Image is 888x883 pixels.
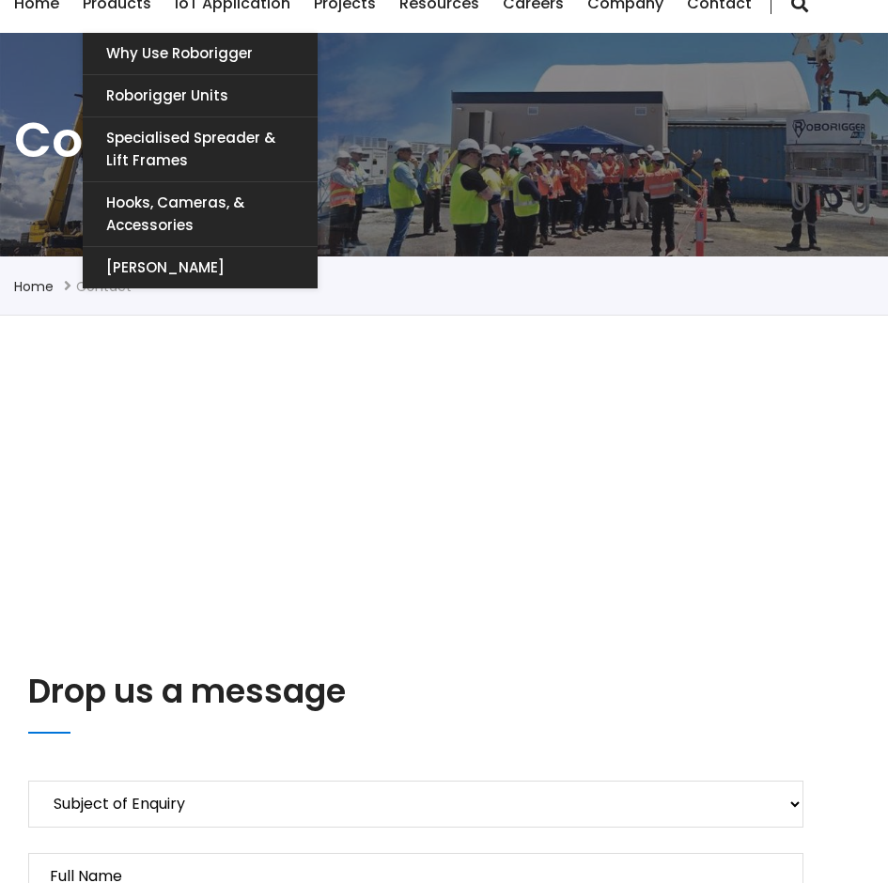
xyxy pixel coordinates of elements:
a: [PERSON_NAME] [83,247,318,288]
li: Contact [76,275,132,298]
a: Home [14,277,54,296]
h2: Drop us a message [28,668,832,714]
a: Why use Roborigger [83,33,318,74]
a: Specialised Spreader & Lift Frames [83,117,318,181]
h1: Contact [14,108,874,172]
a: Roborigger Units [83,75,318,116]
a: Hooks, Cameras, & Accessories [83,182,318,246]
